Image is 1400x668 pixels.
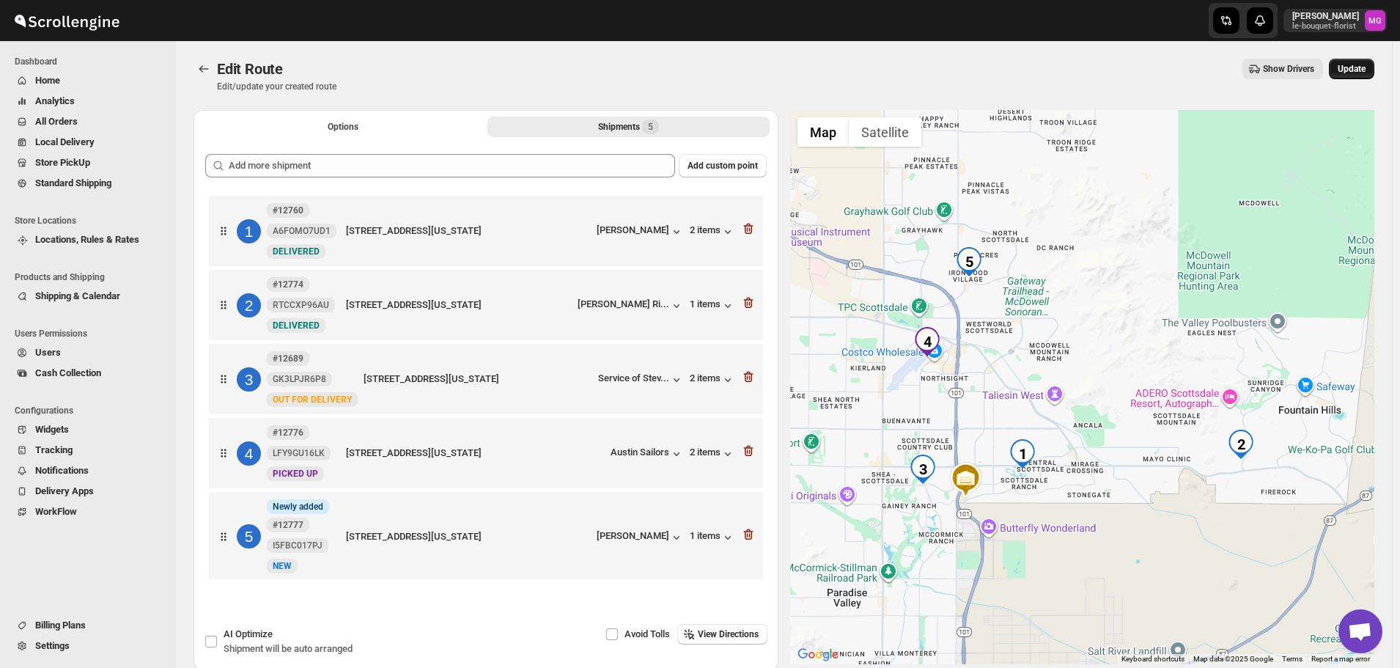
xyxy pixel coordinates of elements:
span: Products and Shipping [15,271,169,283]
div: 2#12774 RTCCXP96AUNewDELIVERED[STREET_ADDRESS][US_STATE][PERSON_NAME] Ri...1 items [209,270,763,340]
div: Selected Shipments [194,142,778,585]
button: Service of Stev... [598,372,684,387]
span: Notifications [35,465,89,476]
button: [PERSON_NAME] Ri... [578,298,684,313]
span: Options [328,121,358,133]
span: Show Drivers [1263,63,1314,75]
b: #12760 [273,205,303,216]
span: LFY9GU16LK [273,447,325,459]
button: Add custom point [679,154,767,177]
span: A6FOMO7UD1 [273,225,331,237]
button: Widgets [9,419,167,440]
div: 2 items [690,224,735,239]
div: [PERSON_NAME] [597,224,684,239]
span: I5FBC017PJ [273,540,323,551]
span: Shipment will be auto arranged [224,643,353,654]
b: #12689 [273,353,303,364]
span: Melody Gluth [1365,10,1385,31]
a: Open this area in Google Maps (opens a new window) [794,645,842,664]
span: Configurations [15,405,169,416]
button: Show Drivers [1242,59,1323,79]
button: All Orders [9,111,167,132]
b: #12777 [273,520,303,530]
button: 2 items [690,447,735,461]
button: Analytics [9,91,167,111]
div: 3 [908,455,937,484]
div: Shipments [598,120,659,134]
div: 5InfoNewly added#12777 I5FBC017PJNewNEW[STREET_ADDRESS][US_STATE][PERSON_NAME]1 items [209,492,763,581]
button: View Directions [677,624,767,645]
span: Shipping & Calendar [35,290,120,301]
span: Billing Plans [35,620,86,631]
span: Users [35,347,61,358]
button: Tracking [9,440,167,460]
button: Delivery Apps [9,481,167,502]
div: [STREET_ADDRESS][US_STATE] [346,446,605,460]
button: 1 items [690,530,735,545]
div: 5 [954,247,984,276]
div: 4 [913,327,942,356]
div: Open chat [1338,609,1382,653]
button: Locations, Rules & Rates [9,230,167,250]
a: Report a map error [1311,655,1370,663]
span: View Directions [698,628,759,640]
span: Users Permissions [15,328,169,339]
div: Service of Stev... [598,372,669,383]
span: Add custom point [688,160,758,172]
div: [STREET_ADDRESS][US_STATE] [346,224,591,238]
button: Keyboard shortcuts [1121,654,1185,664]
span: DELIVERED [273,246,320,257]
div: [PERSON_NAME] Ri... [578,298,669,309]
div: 3 [237,367,261,392]
span: Tracking [35,444,73,455]
button: All Route Options [202,117,485,137]
span: Home [35,75,60,86]
span: Standard Shipping [35,177,111,188]
input: Add more shipment [229,154,675,177]
span: PICKED UP [273,469,318,479]
div: [STREET_ADDRESS][US_STATE] [346,529,591,544]
button: Cash Collection [9,363,167,383]
button: [PERSON_NAME] [597,530,684,545]
div: [STREET_ADDRESS][US_STATE] [346,298,572,312]
span: Analytics [35,95,75,106]
button: 2 items [690,372,735,387]
button: Show satellite imagery [849,117,921,147]
div: Austin Sailors [611,447,684,461]
span: Local Delivery [35,136,95,147]
img: ScrollEngine [12,2,122,39]
span: NEW [273,561,292,571]
a: Terms (opens in new tab) [1282,655,1303,663]
div: 1 [237,219,261,243]
b: #12776 [273,427,303,438]
span: Edit Route [217,60,283,78]
span: Locations, Rules & Rates [35,234,139,245]
span: Widgets [35,424,69,435]
span: Avoid Tolls [625,628,670,639]
span: Update [1338,63,1366,75]
img: Google [794,645,842,664]
button: Home [9,70,167,91]
b: #12774 [273,279,303,290]
span: Map data ©2025 Google [1193,655,1273,663]
p: [PERSON_NAME] [1292,10,1359,22]
div: 2 [1226,430,1256,459]
button: Billing Plans [9,615,167,636]
span: All Orders [35,116,78,127]
text: MG [1368,16,1382,26]
button: Users [9,342,167,363]
button: WorkFlow [9,502,167,522]
div: 1 items [690,298,735,313]
span: AI Optimize [224,628,273,639]
button: Shipping & Calendar [9,286,167,307]
button: Routes [194,59,214,79]
span: Dashboard [15,56,169,67]
p: Edit/update your created route [217,81,336,92]
span: GK3LPJR6P8 [273,373,326,385]
div: 5 [237,524,261,548]
div: 2 [237,293,261,318]
p: le-bouquet-florist [1292,22,1359,31]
